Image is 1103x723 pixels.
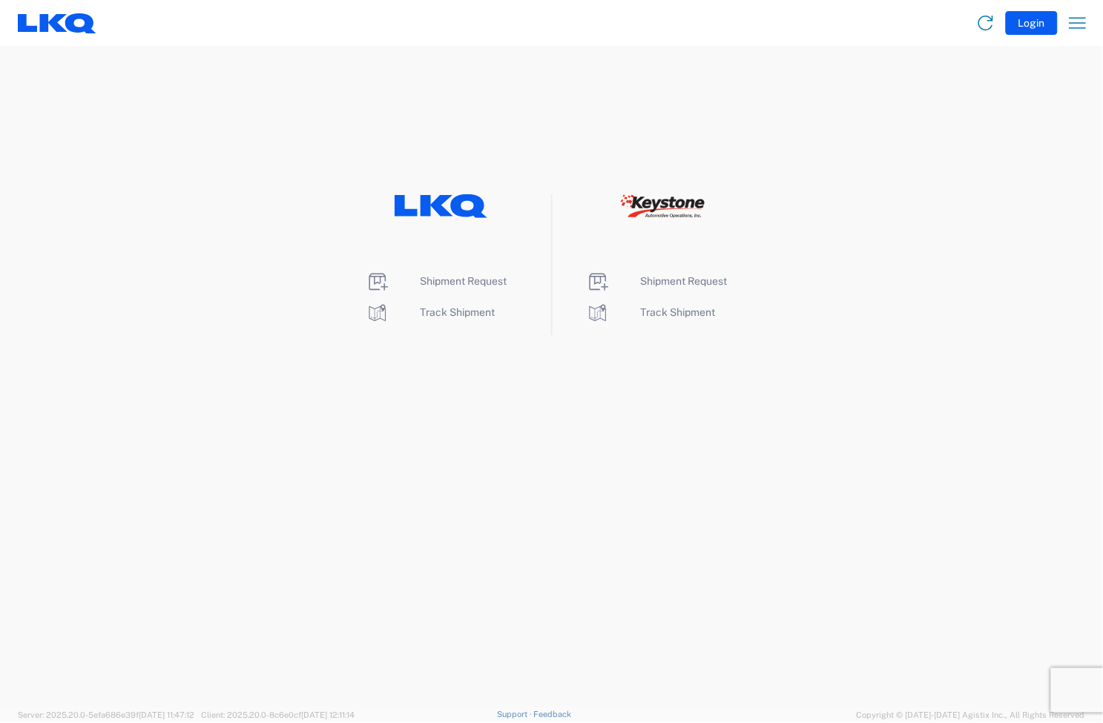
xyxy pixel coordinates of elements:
a: Track Shipment [586,306,716,318]
span: [DATE] 12:11:14 [301,711,355,720]
a: Shipment Request [366,275,507,287]
a: Shipment Request [586,275,728,287]
a: Feedback [534,710,572,719]
a: Track Shipment [366,306,495,318]
span: [DATE] 11:47:12 [139,711,194,720]
button: Login [1006,11,1058,35]
span: Shipment Request [421,275,507,287]
span: Track Shipment [421,306,495,318]
span: Server: 2025.20.0-5efa686e39f [18,711,194,720]
span: Track Shipment [641,306,716,318]
span: Copyright © [DATE]-[DATE] Agistix Inc., All Rights Reserved [857,709,1085,722]
span: Shipment Request [641,275,728,287]
span: Client: 2025.20.0-8c6e0cf [201,711,355,720]
a: Support [497,710,534,719]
